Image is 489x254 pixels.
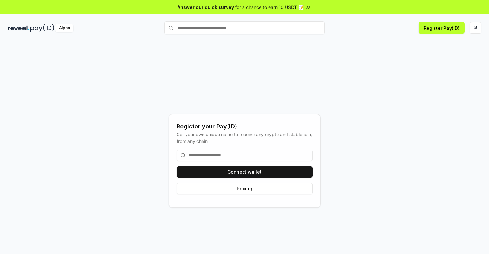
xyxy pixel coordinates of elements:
div: Alpha [55,24,73,32]
span: for a chance to earn 10 USDT 📝 [235,4,304,11]
button: Connect wallet [177,166,313,178]
div: Get your own unique name to receive any crypto and stablecoin, from any chain [177,131,313,144]
img: pay_id [30,24,54,32]
button: Register Pay(ID) [419,22,465,34]
div: Register your Pay(ID) [177,122,313,131]
span: Answer our quick survey [178,4,234,11]
img: reveel_dark [8,24,29,32]
button: Pricing [177,183,313,194]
